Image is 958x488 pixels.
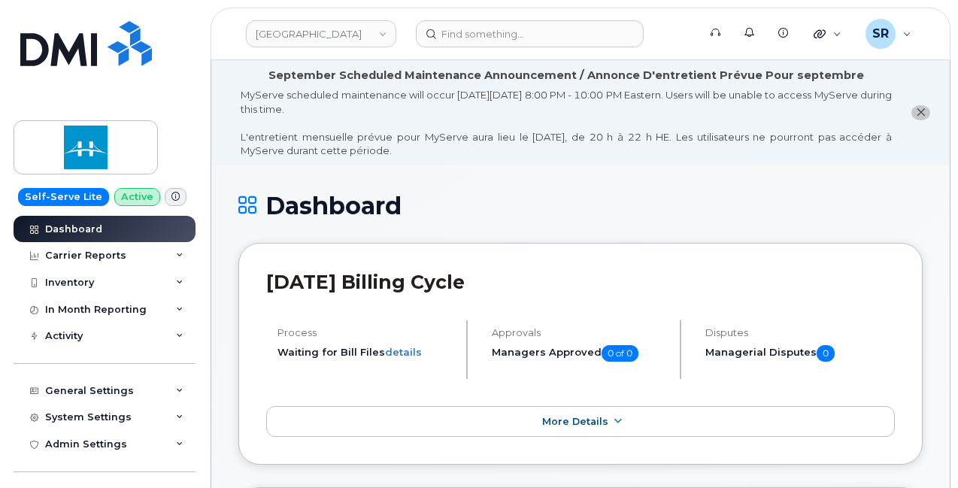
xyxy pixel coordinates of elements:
a: details [385,346,422,358]
h5: Managerial Disputes [705,345,895,362]
h1: Dashboard [238,192,923,219]
span: 0 of 0 [602,345,638,362]
div: MyServe scheduled maintenance will occur [DATE][DATE] 8:00 PM - 10:00 PM Eastern. Users will be u... [241,88,892,158]
span: 0 [817,345,835,362]
div: September Scheduled Maintenance Announcement / Annonce D'entretient Prévue Pour septembre [268,68,864,83]
span: More Details [542,416,608,427]
h4: Approvals [492,327,668,338]
h4: Process [277,327,453,338]
h2: [DATE] Billing Cycle [266,271,895,293]
h5: Managers Approved [492,345,668,362]
button: close notification [911,105,930,121]
h4: Disputes [705,327,895,338]
li: Waiting for Bill Files [277,345,453,359]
